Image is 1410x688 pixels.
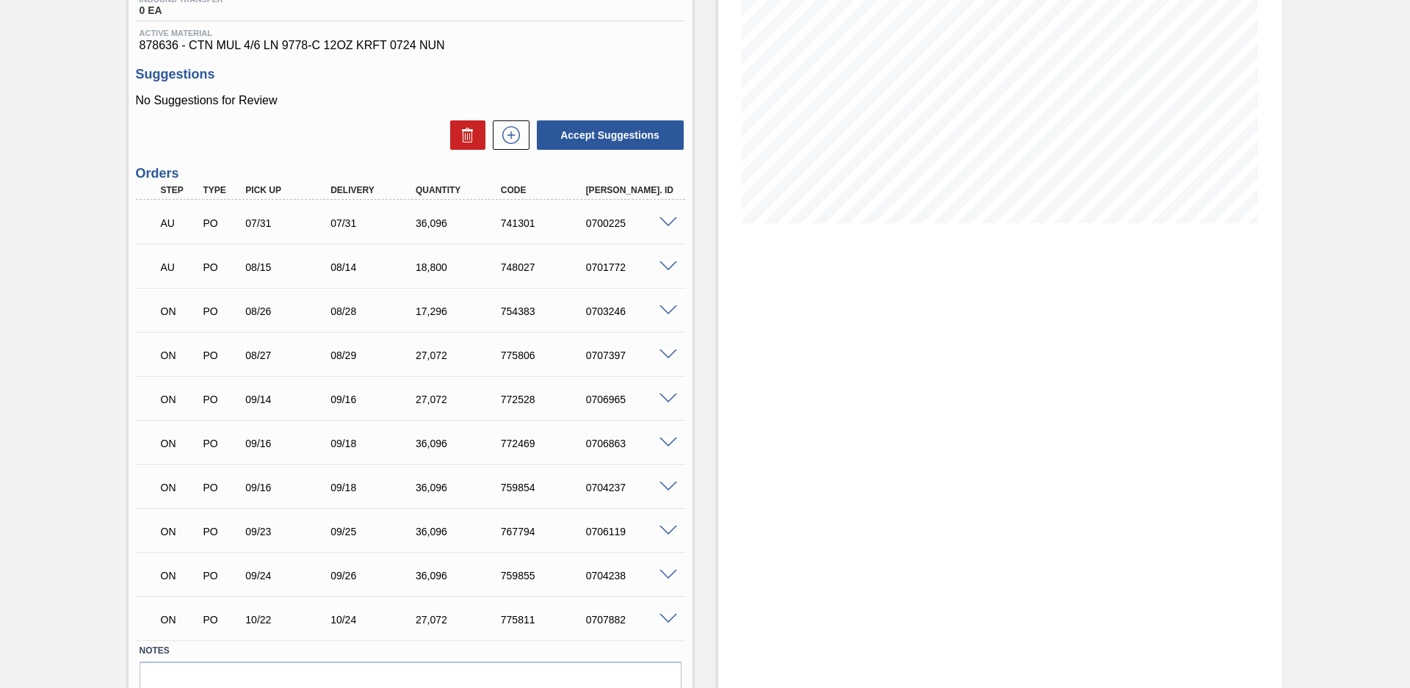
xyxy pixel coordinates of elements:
div: 36,096 [412,526,507,537]
p: AU [161,217,198,229]
div: 0707882 [582,614,678,626]
div: 0700225 [582,217,678,229]
div: Negotiating Order [157,471,201,504]
span: 878636 - CTN MUL 4/6 LN 9778-C 12OZ KRFT 0724 NUN [140,39,681,52]
div: 0706965 [582,394,678,405]
div: Purchase order [199,261,243,273]
div: 09/18/2025 [327,438,422,449]
div: 741301 [497,217,593,229]
div: Negotiating Order [157,339,201,372]
div: 10/24/2025 [327,614,422,626]
div: 759854 [497,482,593,493]
div: 36,096 [412,482,507,493]
div: Purchase order [199,438,243,449]
div: 08/14/2025 [327,261,422,273]
div: 09/16/2025 [242,482,337,493]
div: 27,072 [412,614,507,626]
p: ON [161,482,198,493]
p: ON [161,570,198,582]
p: ON [161,438,198,449]
div: Purchase order [199,614,243,626]
div: Delete Suggestions [443,120,485,150]
div: 0703246 [582,305,678,317]
p: ON [161,614,198,626]
p: No Suggestions for Review [136,94,685,107]
div: Negotiating Order [157,560,201,592]
div: 17,296 [412,305,507,317]
div: 0704238 [582,570,678,582]
div: 36,096 [412,217,507,229]
div: 772528 [497,394,593,405]
div: Delivery [327,185,422,195]
div: Quantity [412,185,507,195]
div: 08/26/2025 [242,305,337,317]
div: 748027 [497,261,593,273]
div: 759855 [497,570,593,582]
div: 10/22/2025 [242,614,337,626]
div: Purchase order [199,350,243,361]
div: Type [199,185,243,195]
h3: Suggestions [136,67,685,82]
div: 07/31/2025 [242,217,337,229]
div: 08/29/2025 [327,350,422,361]
div: 36,096 [412,570,507,582]
p: ON [161,350,198,361]
div: Accept Suggestions [529,119,685,151]
div: 27,072 [412,350,507,361]
div: Negotiating Order [157,427,201,460]
div: 09/14/2025 [242,394,337,405]
p: ON [161,305,198,317]
div: 775806 [497,350,593,361]
div: Purchase order [199,217,243,229]
div: 27,072 [412,394,507,405]
div: 09/26/2025 [327,570,422,582]
div: Purchase order [199,394,243,405]
div: 36,096 [412,438,507,449]
div: Negotiating Order [157,383,201,416]
div: 08/27/2025 [242,350,337,361]
div: 08/15/2025 [242,261,337,273]
div: 0706119 [582,526,678,537]
div: New suggestion [485,120,529,150]
div: 0706863 [582,438,678,449]
div: Negotiating Order [157,604,201,636]
div: Code [497,185,593,195]
div: Purchase order [199,482,243,493]
p: AU [161,261,198,273]
div: 754383 [497,305,593,317]
h3: Orders [136,166,685,181]
div: 772469 [497,438,593,449]
span: Active Material [140,29,681,37]
div: Purchase order [199,305,243,317]
div: 09/16/2025 [327,394,422,405]
div: 0707397 [582,350,678,361]
div: Negotiating Order [157,515,201,548]
p: ON [161,526,198,537]
div: Pick up [242,185,337,195]
div: 09/25/2025 [327,526,422,537]
div: Negotiating Order [157,295,201,327]
div: 07/31/2025 [327,217,422,229]
div: 09/24/2025 [242,570,337,582]
div: Awaiting Unload [157,251,201,283]
div: [PERSON_NAME]. ID [582,185,678,195]
div: Purchase order [199,526,243,537]
div: 09/18/2025 [327,482,422,493]
label: Notes [140,640,681,662]
div: 18,800 [412,261,507,273]
button: Accept Suggestions [537,120,684,150]
div: Awaiting Unload [157,207,201,239]
span: 0 EA [140,5,223,16]
div: 0701772 [582,261,678,273]
div: 767794 [497,526,593,537]
div: Step [157,185,201,195]
p: ON [161,394,198,405]
div: Purchase order [199,570,243,582]
div: 775811 [497,614,593,626]
div: 09/16/2025 [242,438,337,449]
div: 08/28/2025 [327,305,422,317]
div: 0704237 [582,482,678,493]
div: 09/23/2025 [242,526,337,537]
